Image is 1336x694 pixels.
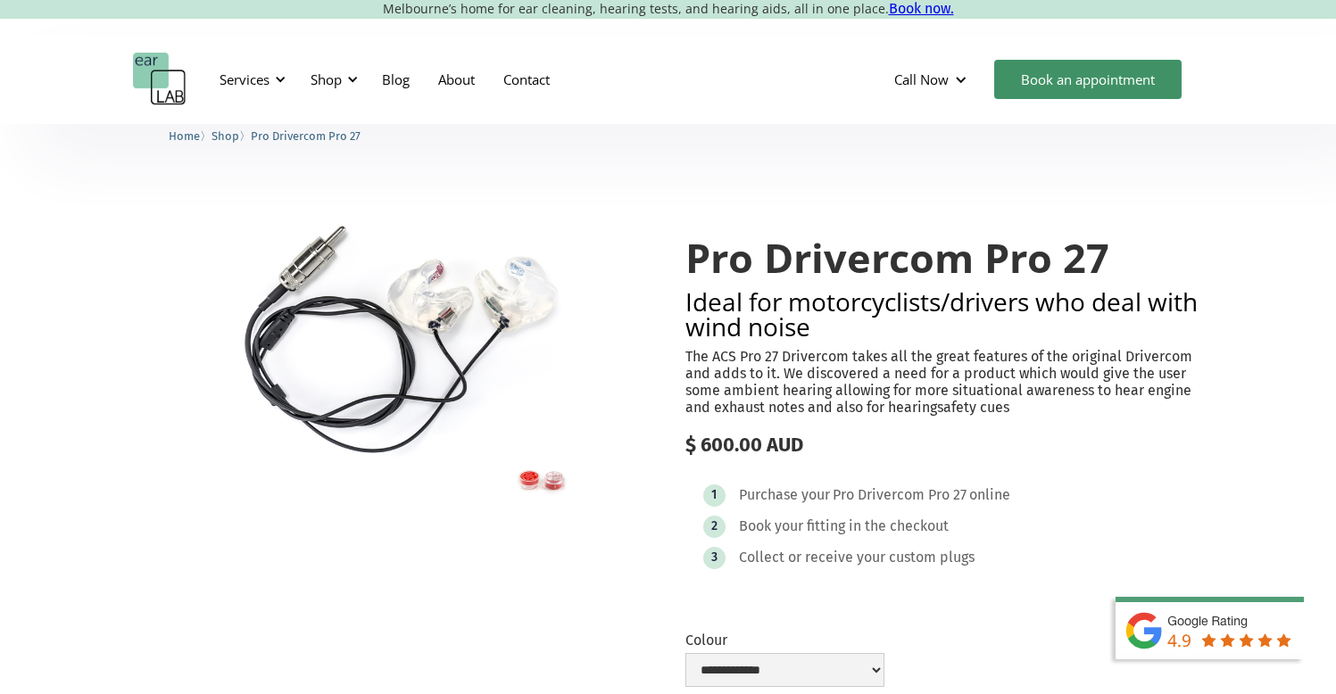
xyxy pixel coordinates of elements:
[894,70,949,88] div: Call Now
[212,127,251,145] li: 〉
[311,70,342,88] div: Shop
[739,549,975,566] div: Collect or receive your custom plugs
[685,289,1204,339] h2: Ideal for motorcyclists/drivers who deal with wind noise
[739,486,830,504] div: Purchase your
[368,54,424,105] a: Blog
[133,53,187,106] a: home
[994,60,1182,99] a: Book an appointment
[685,235,1204,280] h1: Pro Drivercom Pro 27
[251,127,361,144] a: Pro Drivercom Pro 27
[169,129,200,143] span: Home
[711,488,717,501] div: 1
[880,53,985,106] div: Call Now
[685,348,1204,417] p: The ACS Pro 27 Drivercom takes all the great features of the original Drivercom and adds to it. W...
[251,129,361,143] span: Pro Drivercom Pro 27
[212,127,239,144] a: Shop
[212,129,239,143] span: Shop
[169,127,212,145] li: 〉
[133,200,651,543] a: open lightbox
[833,486,967,504] div: Pro Drivercom Pro 27
[711,519,718,533] div: 2
[711,550,718,564] div: 3
[220,70,270,88] div: Services
[209,53,291,106] div: Services
[300,53,363,106] div: Shop
[133,200,651,543] img: Pro Drivercom Pro 27
[739,517,949,535] div: Book your fitting in the checkout
[685,632,884,649] label: Colour
[685,434,1204,457] div: $ 600.00 AUD
[424,54,489,105] a: About
[489,54,564,105] a: Contact
[969,486,1010,504] div: online
[169,127,200,144] a: Home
